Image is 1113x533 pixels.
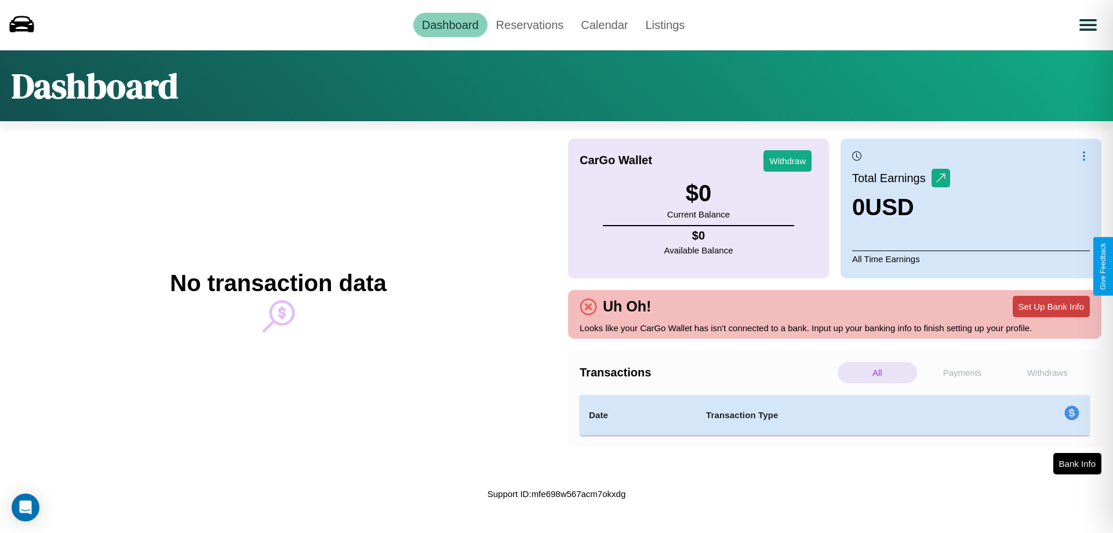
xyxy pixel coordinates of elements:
[852,168,932,188] p: Total Earnings
[488,13,573,37] a: Reservations
[923,362,1002,383] p: Payments
[1053,453,1101,474] button: Bank Info
[572,13,636,37] a: Calendar
[580,320,1090,336] p: Looks like your CarGo Wallet has isn't connected to a bank. Input up your banking info to finish ...
[580,366,835,379] h4: Transactions
[1099,243,1107,290] div: Give Feedback
[589,408,688,422] h4: Date
[1007,362,1087,383] p: Withdraws
[763,150,812,172] button: Withdraw
[636,13,693,37] a: Listings
[12,494,39,521] div: Open Intercom Messenger
[664,242,733,258] p: Available Balance
[852,194,950,220] h3: 0 USD
[852,251,1090,267] p: All Time Earnings
[413,13,488,37] a: Dashboard
[580,395,1090,436] table: simple table
[488,486,625,502] p: Support ID: mfe698w567acm7okxdg
[170,270,386,296] h2: No transaction data
[838,362,917,383] p: All
[664,229,733,242] h4: $ 0
[580,154,652,167] h4: CarGo Wallet
[667,180,730,206] h3: $ 0
[12,62,178,110] h1: Dashboard
[597,298,657,315] h4: Uh Oh!
[1013,296,1090,317] button: Set Up Bank Info
[667,206,730,222] p: Current Balance
[1072,9,1104,41] button: Open menu
[706,408,969,422] h4: Transaction Type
